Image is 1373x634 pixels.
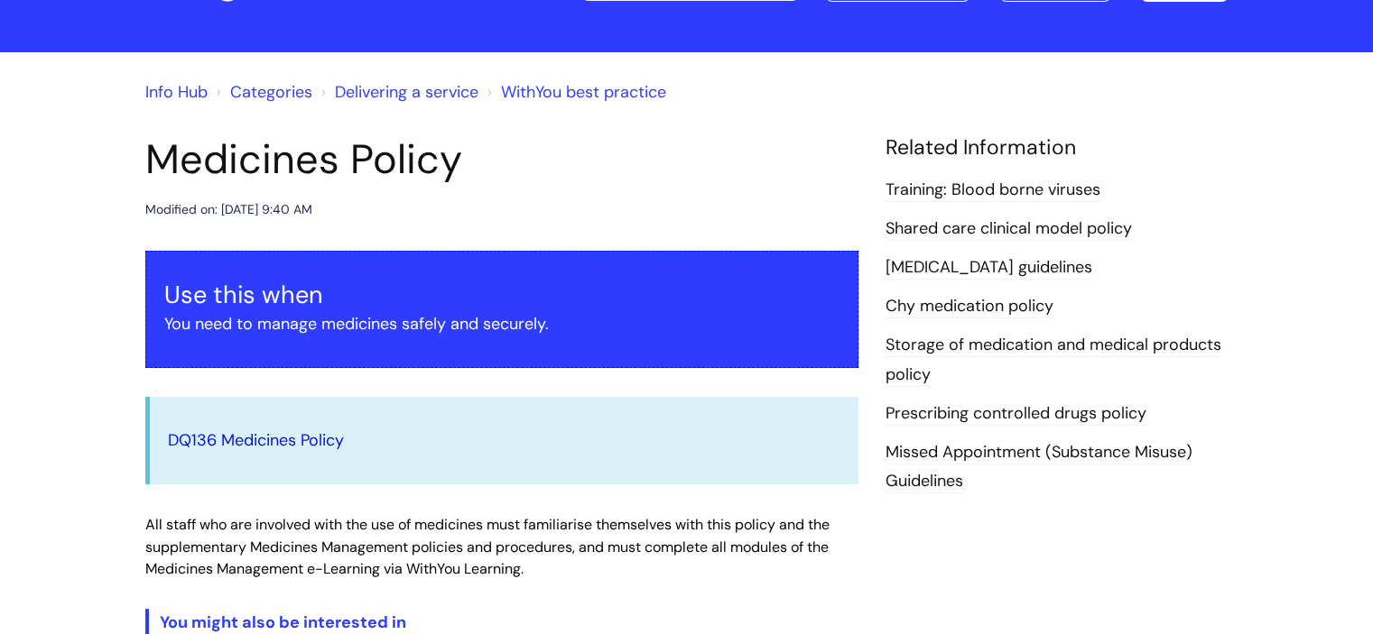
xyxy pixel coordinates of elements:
a: Delivering a service [335,81,478,103]
li: Delivering a service [317,78,478,106]
a: Training: Blood borne viruses [886,179,1100,202]
a: Prescribing controlled drugs policy [886,402,1146,426]
a: Missed Appointment (Substance Misuse) Guidelines [886,441,1192,493]
span: You might also be interested in [160,611,406,633]
a: Info Hub [145,81,208,103]
a: Shared care clinical model policy [886,217,1132,241]
li: WithYou best practice [483,78,666,106]
h3: Use this when [164,280,840,309]
li: Solution home [212,78,312,106]
a: [MEDICAL_DATA] guidelines [886,256,1092,280]
p: You need to manage medicines safely and securely. [164,309,840,338]
a: Storage of medication and medical products policy [886,334,1221,386]
a: Chy medication policy [886,295,1053,318]
h1: Medicines Policy [145,135,858,184]
a: WithYou best practice [501,81,666,103]
a: DQ136 Medicines Policy [168,429,344,451]
a: Categories [230,81,312,103]
h4: Related Information [886,135,1229,161]
span: All staff who are involved with the use of medicines must familiarise themselves with this policy... [145,515,830,579]
div: Modified on: [DATE] 9:40 AM [145,198,312,221]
